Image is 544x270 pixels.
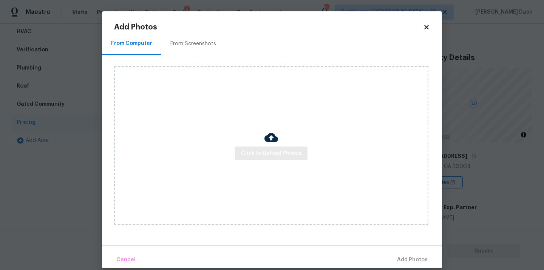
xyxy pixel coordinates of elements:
[114,23,423,31] h2: Add Photos
[264,131,278,144] img: Cloud Upload Icon
[116,255,136,265] span: Cancel
[170,40,216,48] div: From Screenshots
[241,149,301,158] span: Click to Upload Photos
[111,40,152,47] div: From Computer
[113,252,139,268] button: Cancel
[235,147,308,160] button: Click to Upload Photos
